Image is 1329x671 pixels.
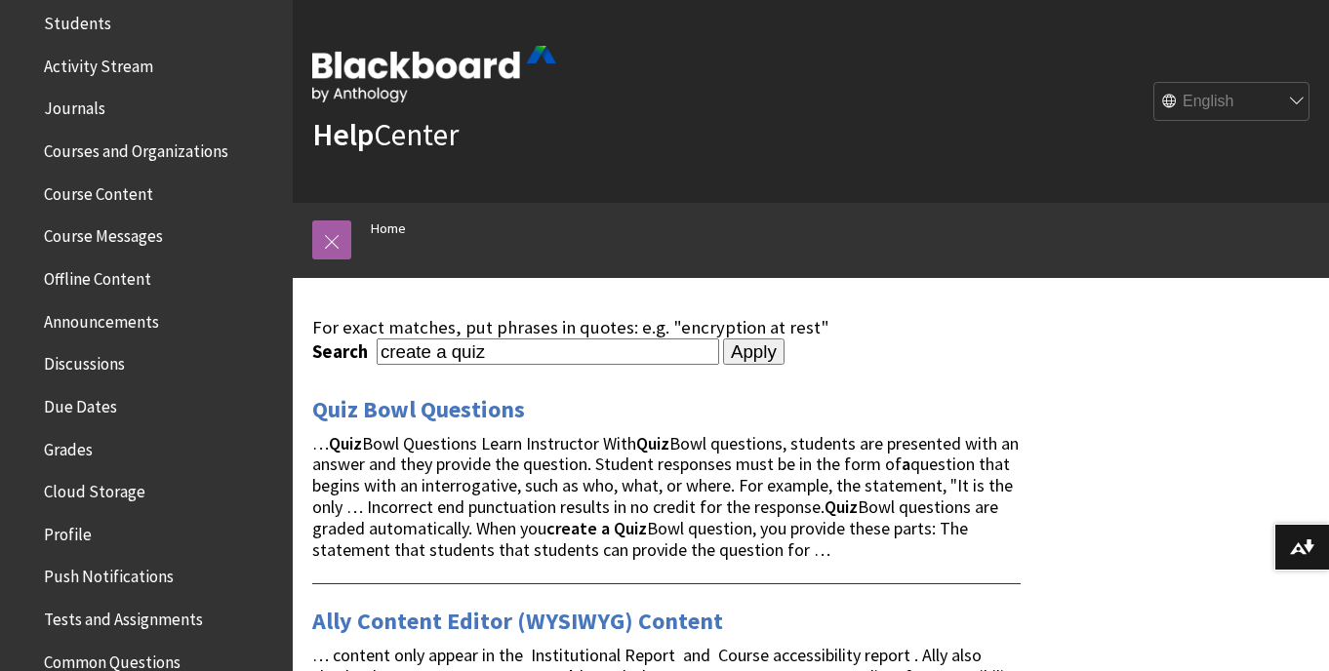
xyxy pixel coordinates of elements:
[614,517,647,539] strong: Quiz
[44,433,93,459] span: Grades
[44,50,153,76] span: Activity Stream
[44,347,125,374] span: Discussions
[371,217,406,241] a: Home
[546,517,597,539] strong: create
[44,305,159,332] span: Announcements
[44,390,117,416] span: Due Dates
[44,7,111,33] span: Students
[44,475,145,501] span: Cloud Storage
[312,46,556,102] img: Blackboard by Anthology
[312,394,525,425] a: Quiz Bowl Questions
[636,432,669,454] strong: Quiz
[329,432,362,454] strong: Quiz
[312,317,1021,338] div: For exact matches, put phrases in quotes: e.g. "encryption at rest"
[44,561,174,587] span: Push Notifications
[44,135,228,161] span: Courses and Organizations
[825,495,858,518] strong: Quiz
[601,517,610,539] strong: a
[312,115,459,154] a: HelpCenter
[1154,83,1310,122] select: Site Language Selector
[902,453,910,475] strong: a
[44,178,153,204] span: Course Content
[723,338,785,366] input: Apply
[44,603,203,629] span: Tests and Assignments
[312,432,1019,561] span: … Bowl Questions Learn Instructor With Bowl questions, students are presented with an answer and ...
[44,262,151,289] span: Offline Content
[44,220,163,247] span: Course Messages
[44,93,105,119] span: Journals
[312,606,723,637] a: Ally Content Editor (WYSIWYG) Content
[312,115,374,154] strong: Help
[44,518,92,544] span: Profile
[312,340,373,363] label: Search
